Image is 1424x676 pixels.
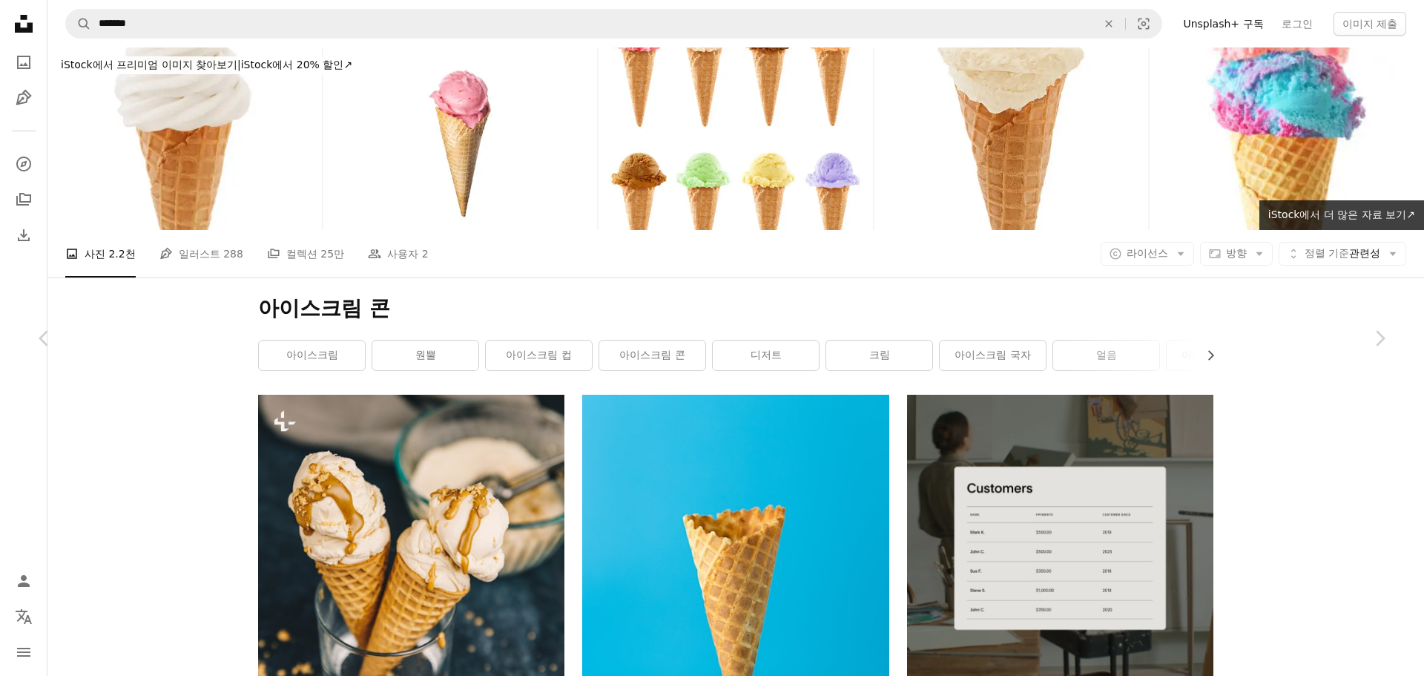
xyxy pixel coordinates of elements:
a: 일러스트 [9,83,39,113]
a: 사진 [9,47,39,77]
button: 메뉴 [9,637,39,667]
button: Unsplash 검색 [66,10,91,38]
a: 아이스크림 콘 [599,341,705,370]
a: 다운로드 내역 [9,220,39,250]
span: 라이선스 [1127,247,1168,259]
a: 크림 [826,341,932,370]
a: 아이스크림 가게 [1167,341,1273,370]
span: 288 [223,246,243,262]
a: 아이스크림 국자 [940,341,1046,370]
h1: 아이스크림 콘 [258,295,1213,322]
button: 삭제 [1092,10,1125,38]
a: 원뿔 [372,341,478,370]
img: 딸기 핑크 아이스크림 와플 콘 흰색 배경 고립 [323,47,598,230]
span: 관련성 [1305,246,1380,261]
a: 다음 [1335,267,1424,410]
button: 라이선스 [1101,242,1194,266]
a: Unsplash+ 구독 [1174,12,1272,36]
img: 바닐라 아이스크림 원뿔형 (경로) [874,47,1149,230]
a: 로그인 / 가입 [9,566,39,596]
button: 목록을 오른쪽으로 스크롤 [1197,341,1213,370]
button: 이미지 제출 [1334,12,1406,36]
span: iStock에서 더 많은 자료 보기 ↗ [1268,209,1415,220]
form: 사이트 전체에서 이미지 찾기 [65,9,1162,39]
a: 컬렉션 25만 [267,230,344,278]
img: 트리플 스쿱 아이스크림 콘은 흰색 배경에 고립되어 있습니다. 와플 콘에 담긴 생일 케이크, 딸기, 솜사탕 맛. 화려한 파스텔. [1150,47,1424,230]
a: 얼음 [1053,341,1159,370]
a: iStock에서 더 많은 자료 보기↗ [1259,200,1424,230]
span: 방향 [1226,247,1247,259]
button: 방향 [1200,242,1273,266]
span: iStock에서 20% 할인 ↗ [61,59,352,70]
img: 8 아이스크림 안전구역 표시 콘 [599,47,873,230]
a: iStock에서 프리미엄 이미지 찾아보기|iStock에서 20% 할인↗ [47,47,366,83]
button: 정렬 기준관련성 [1279,242,1406,266]
a: 로그인 [1273,12,1322,36]
img: 바닐라 소프트 아이스크림 원뿔형 (경로) [47,47,322,230]
button: 시각적 검색 [1126,10,1161,38]
a: 아이스크림 [259,341,365,370]
span: 2 [422,246,429,262]
a: 아이스크림 콘 [582,580,889,593]
a: 디저트 [713,341,819,370]
a: 사용자 2 [368,230,428,278]
span: iStock에서 프리미엄 이미지 찾아보기 | [61,59,241,70]
a: 아이스크림 컵 [486,341,592,370]
a: 카라멜 이슬비가 내리는 두 개의 아이스크림 콘 [258,542,564,555]
a: 컬렉션 [9,185,39,214]
span: 25만 [320,246,344,262]
button: 언어 [9,602,39,631]
a: 탐색 [9,149,39,179]
span: 정렬 기준 [1305,247,1349,259]
a: 일러스트 288 [159,230,243,278]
